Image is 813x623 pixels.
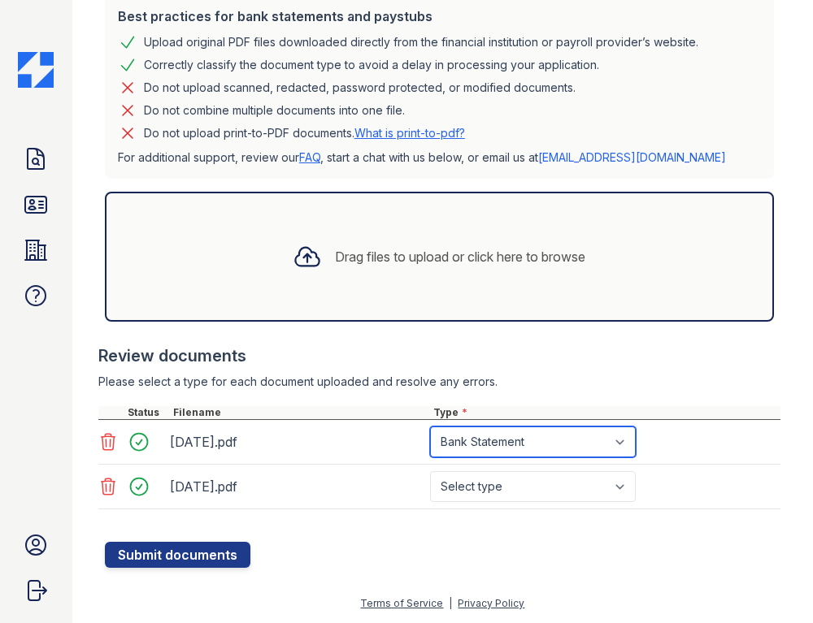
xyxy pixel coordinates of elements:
div: Type [430,406,780,419]
img: CE_Icon_Blue-c292c112584629df590d857e76928e9f676e5b41ef8f769ba2f05ee15b207248.png [18,52,54,88]
a: Privacy Policy [458,597,524,609]
div: Drag files to upload or click here to browse [335,247,585,266]
div: Do not combine multiple documents into one file. [144,101,405,120]
p: For additional support, review our , start a chat with us below, or email us at [118,149,761,166]
div: Best practices for bank statements and paystubs [118,6,761,26]
p: Do not upload print-to-PDF documents. [144,125,465,141]
div: Please select a type for each document uploaded and resolve any errors. [98,374,780,390]
div: [DATE].pdf [170,429,424,455]
a: [EMAIL_ADDRESS][DOMAIN_NAME] [538,150,726,164]
div: [DATE].pdf [170,474,424,500]
div: Status [124,406,170,419]
div: | [449,597,452,609]
div: Filename [170,406,430,419]
a: FAQ [299,150,320,164]
div: Correctly classify the document type to avoid a delay in processing your application. [144,55,599,75]
div: Review documents [98,344,780,367]
div: Upload original PDF files downloaded directly from the financial institution or payroll provider’... [144,32,698,52]
a: Terms of Service [360,597,443,609]
div: Do not upload scanned, redacted, password protected, or modified documents. [144,78,576,97]
a: What is print-to-pdf? [354,126,465,140]
button: Submit documents [105,542,250,568]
